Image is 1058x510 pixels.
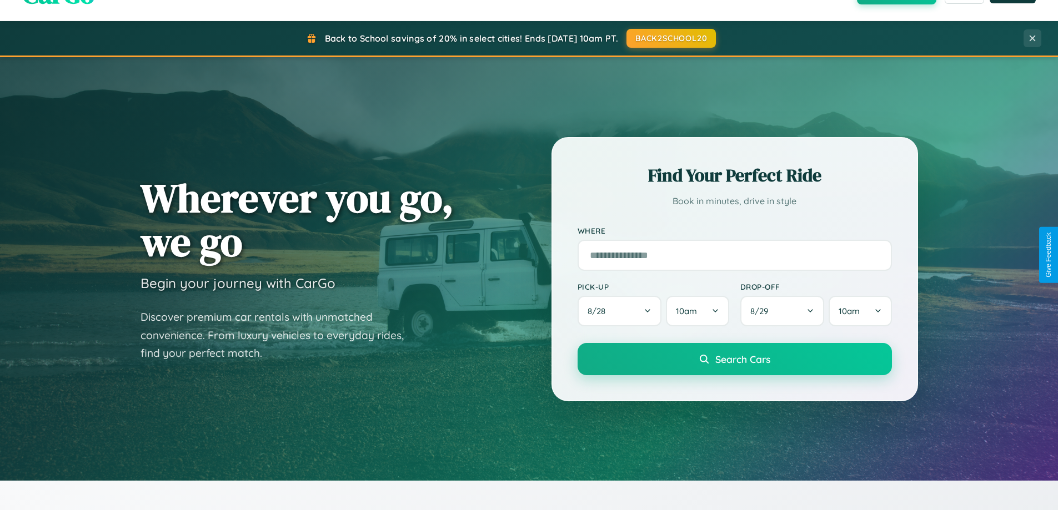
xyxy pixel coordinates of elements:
button: 10am [666,296,729,326]
p: Discover premium car rentals with unmatched convenience. From luxury vehicles to everyday rides, ... [141,308,418,362]
button: 8/28 [578,296,662,326]
button: 8/29 [740,296,825,326]
span: Back to School savings of 20% in select cities! Ends [DATE] 10am PT. [325,33,618,44]
h2: Find Your Perfect Ride [578,163,892,188]
span: 10am [839,306,860,316]
span: 8 / 28 [588,306,611,316]
span: 8 / 29 [750,306,774,316]
label: Where [578,226,892,235]
div: Give Feedback [1045,233,1052,277]
button: 10am [829,296,891,326]
label: Pick-up [578,282,729,291]
h3: Begin your journey with CarGo [141,275,335,291]
h1: Wherever you go, we go [141,176,454,264]
button: BACK2SCHOOL20 [626,29,716,48]
button: Search Cars [578,343,892,375]
label: Drop-off [740,282,892,291]
span: 10am [676,306,697,316]
p: Book in minutes, drive in style [578,193,892,209]
span: Search Cars [715,353,770,365]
